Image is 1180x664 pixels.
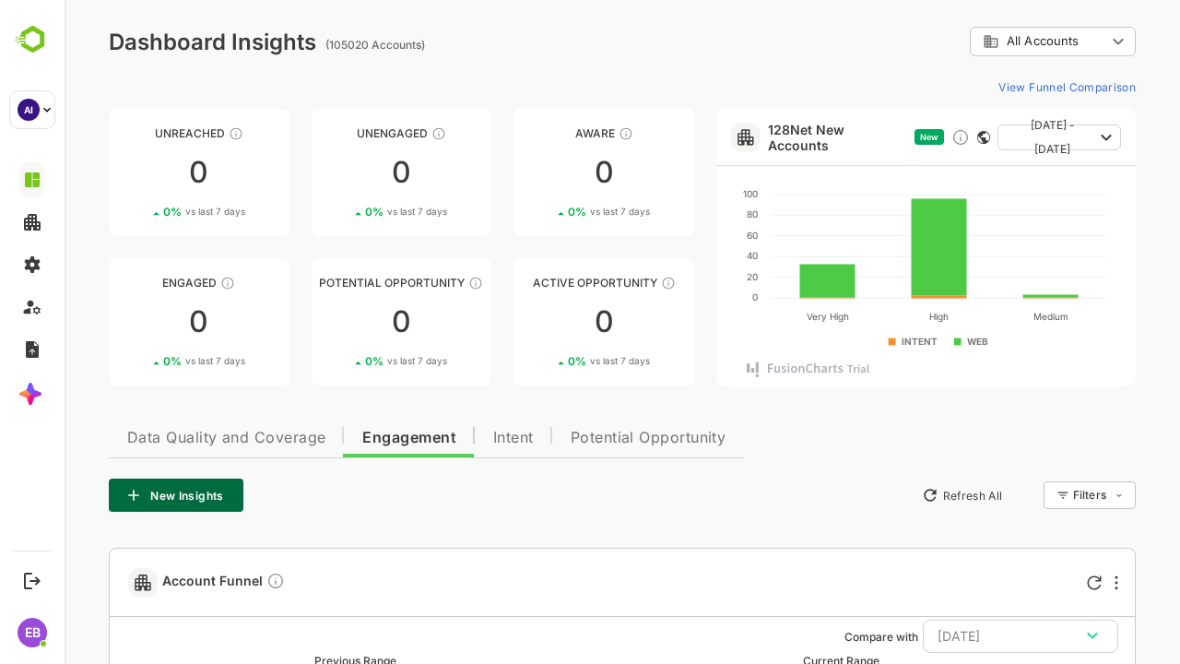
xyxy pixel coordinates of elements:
[298,431,392,445] span: Engagement
[44,276,225,290] div: Engaged
[99,205,181,219] div: 0 %
[525,354,585,368] span: vs last 7 days
[19,568,44,593] button: Logout
[44,29,252,55] div: Dashboard Insights
[449,109,630,236] a: AwareThese accounts have just entered the buying cycle and need further nurturing00%vs last 7 days
[554,126,569,141] div: These accounts have just entered the buying cycle and need further nurturing
[44,479,179,512] button: New Insights
[247,276,428,290] div: Potential Opportunity
[323,205,383,219] span: vs last 7 days
[429,431,469,445] span: Intent
[887,128,905,147] div: Discover new ICP-fit accounts showing engagement — via intent surges, anonymous website visits, L...
[1050,575,1054,590] div: More
[44,126,225,140] div: Unreached
[18,99,40,121] div: AI
[404,276,419,290] div: These accounts are MQAs and can be passed on to Inside Sales
[865,311,884,323] text: High
[63,431,261,445] span: Data Quality and Coverage
[503,205,585,219] div: 0 %
[942,34,1014,48] span: All Accounts
[9,22,56,57] img: BambooboxLogoMark.f1c84d78b4c51b1a7b5f700c9845e183.svg
[99,354,181,368] div: 0 %
[503,354,585,368] div: 0 %
[918,33,1042,50] div: All Accounts
[44,109,225,236] a: UnreachedThese accounts have not been engaged with for a defined time period00%vs last 7 days
[301,205,383,219] div: 0 %
[780,630,854,644] ag: Compare with
[156,276,171,290] div: These accounts are warm, further nurturing would qualify them to MQAs
[164,126,179,141] div: These accounts have not been engaged with for a defined time period
[247,126,428,140] div: Unengaged
[247,258,428,385] a: Potential OpportunityThese accounts are MQAs and can be passed on to Inside Sales00%vs last 7 days
[247,109,428,236] a: UnengagedThese accounts have not shown enough engagement and need nurturing00%vs last 7 days
[913,131,926,144] div: This card does not support filter and segments
[202,572,220,593] div: Compare Funnel to any previous dates, and click on any plot in the current funnel to view the det...
[98,572,220,593] span: Account Funnel
[1022,575,1037,590] div: Refresh
[449,307,630,337] div: 0
[261,38,366,52] ag: (105020 Accounts)
[933,125,1056,150] button: [DATE] - [DATE]
[596,276,611,290] div: These accounts have open opportunities which might be at any of the Sales Stages
[247,158,428,187] div: 0
[121,205,181,219] span: vs last 7 days
[1007,479,1071,512] div: Filters
[44,158,225,187] div: 0
[682,250,693,261] text: 40
[703,122,843,153] a: 128Net New Accounts
[525,205,585,219] span: vs last 7 days
[449,276,630,290] div: Active Opportunity
[849,480,946,510] button: Refresh All
[858,620,1054,653] button: [DATE]
[18,618,47,647] div: EB
[969,311,1004,322] text: Medium
[742,311,785,323] text: Very High
[247,307,428,337] div: 0
[855,132,874,142] span: New
[449,126,630,140] div: Aware
[905,24,1071,60] div: All Accounts
[301,354,383,368] div: 0 %
[948,113,1029,161] span: [DATE] - [DATE]
[682,230,693,241] text: 60
[682,208,693,219] text: 80
[678,188,693,199] text: 100
[121,354,181,368] span: vs last 7 days
[367,126,382,141] div: These accounts have not shown enough engagement and need nurturing
[1009,488,1042,502] div: Filters
[323,354,383,368] span: vs last 7 days
[682,271,693,282] text: 20
[449,258,630,385] a: Active OpportunityThese accounts have open opportunities which might be at any of the Sales Stage...
[44,258,225,385] a: EngagedThese accounts are warm, further nurturing would qualify them to MQAs00%vs last 7 days
[873,624,1039,648] div: [DATE]
[506,431,662,445] span: Potential Opportunity
[926,72,1071,101] button: View Funnel Comparison
[688,291,693,302] text: 0
[449,158,630,187] div: 0
[44,307,225,337] div: 0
